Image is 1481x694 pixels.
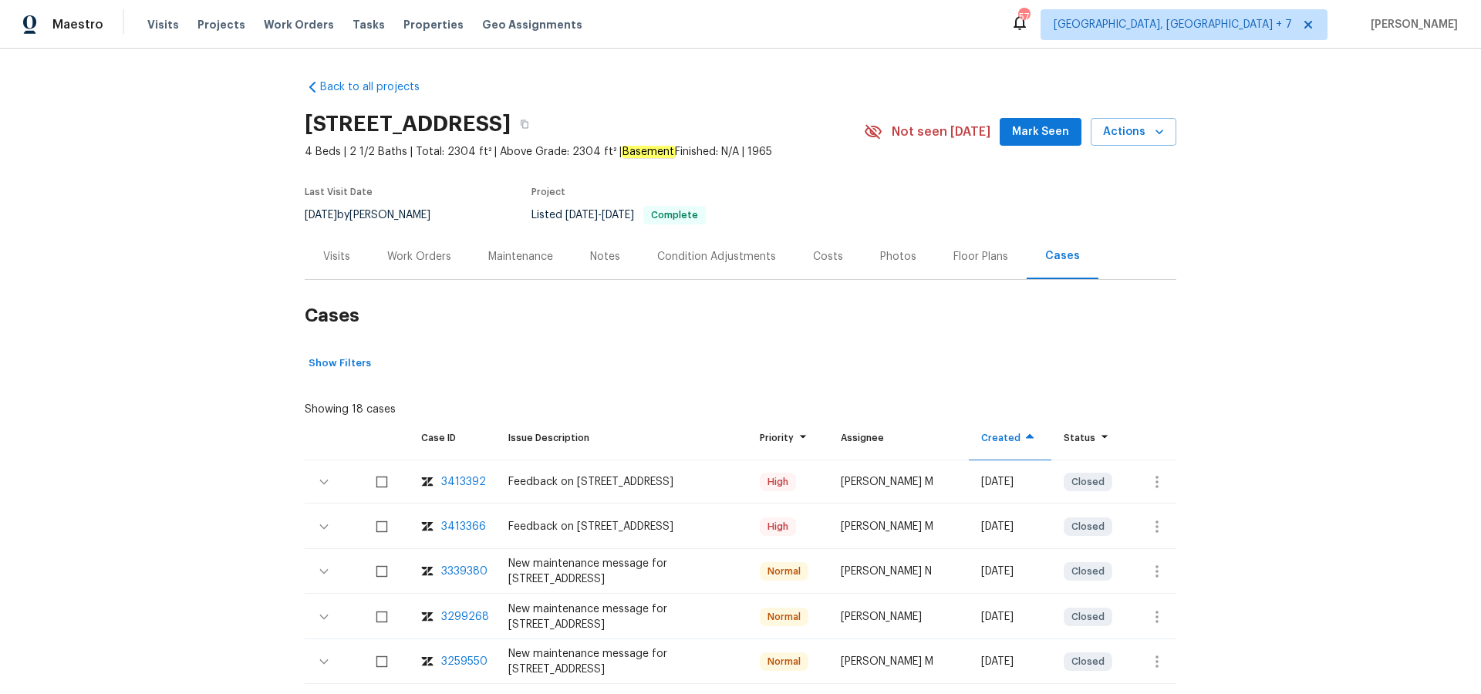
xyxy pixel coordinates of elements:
div: [PERSON_NAME] M [841,654,956,669]
div: 3339380 [441,564,487,579]
div: Feedback on [STREET_ADDRESS] [508,474,735,490]
div: Condition Adjustments [657,249,776,264]
div: by [PERSON_NAME] [305,206,449,224]
span: Closed [1065,609,1111,625]
div: Notes [590,249,620,264]
span: Complete [645,211,704,220]
div: Costs [813,249,843,264]
img: zendesk-icon [421,609,434,625]
div: Status [1064,430,1114,446]
span: Closed [1065,654,1111,669]
span: Listed [531,210,706,221]
span: Not seen [DATE] [892,124,990,140]
div: Maintenance [488,249,553,264]
span: Projects [197,17,245,32]
span: Closed [1065,474,1111,490]
div: Created [981,430,1039,446]
a: zendesk-icon3339380 [421,564,484,579]
div: New maintenance message for [STREET_ADDRESS] [508,556,735,587]
button: Copy Address [511,110,538,138]
div: [DATE] [981,654,1039,669]
span: Normal [761,564,807,579]
a: zendesk-icon3413366 [421,519,484,534]
span: Mark Seen [1012,123,1069,142]
img: zendesk-icon [421,474,434,490]
div: Photos [880,249,916,264]
span: [PERSON_NAME] [1365,17,1458,32]
h2: Cases [305,280,1176,352]
div: Case ID [421,430,484,446]
span: High [761,474,794,490]
span: Project [531,187,565,197]
div: 57 [1018,9,1029,25]
div: New maintenance message for [STREET_ADDRESS] [508,601,735,632]
div: Assignee [841,430,956,446]
span: [DATE] [602,210,634,221]
div: [DATE] [981,609,1039,625]
button: Actions [1091,118,1176,147]
span: Work Orders [264,17,334,32]
div: New maintenance message for [STREET_ADDRESS] [508,646,735,677]
span: Tasks [353,19,385,30]
span: Actions [1103,123,1164,142]
div: [DATE] [981,564,1039,579]
div: 3299268 [441,609,489,625]
div: Floor Plans [953,249,1008,264]
span: High [761,519,794,534]
span: Closed [1065,564,1111,579]
div: 3413366 [441,519,486,534]
div: [DATE] [981,474,1039,490]
a: zendesk-icon3259550 [421,654,484,669]
span: - [565,210,634,221]
div: [DATE] [981,519,1039,534]
div: 3259550 [441,654,487,669]
span: Closed [1065,519,1111,534]
div: Visits [323,249,350,264]
span: Normal [761,609,807,625]
span: Geo Assignments [482,17,582,32]
span: [GEOGRAPHIC_DATA], [GEOGRAPHIC_DATA] + 7 [1054,17,1292,32]
a: zendesk-icon3413392 [421,474,484,490]
button: Show Filters [305,352,375,376]
span: [DATE] [565,210,598,221]
img: zendesk-icon [421,654,434,669]
span: Properties [403,17,464,32]
h2: [STREET_ADDRESS] [305,116,511,132]
div: Feedback on [STREET_ADDRESS] [508,519,735,534]
img: zendesk-icon [421,564,434,579]
a: zendesk-icon3299268 [421,609,484,625]
div: Priority [760,430,816,446]
span: Last Visit Date [305,187,373,197]
div: [PERSON_NAME] M [841,474,956,490]
span: Maestro [52,17,103,32]
div: [PERSON_NAME] [841,609,956,625]
div: [PERSON_NAME] N [841,564,956,579]
div: 3413392 [441,474,486,490]
div: Cases [1045,248,1080,264]
em: Basement [622,146,675,158]
img: zendesk-icon [421,519,434,534]
span: 4 Beds | 2 1/2 Baths | Total: 2304 ft² | Above Grade: 2304 ft² | Finished: N/A | 1965 [305,144,864,160]
span: Visits [147,17,179,32]
button: Mark Seen [1000,118,1081,147]
span: Show Filters [309,355,371,372]
div: [PERSON_NAME] M [841,519,956,534]
div: Work Orders [387,249,451,264]
span: [DATE] [305,210,337,221]
div: Showing 18 cases [305,396,396,417]
span: Normal [761,654,807,669]
a: Back to all projects [305,79,453,95]
div: Issue Description [508,430,735,446]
